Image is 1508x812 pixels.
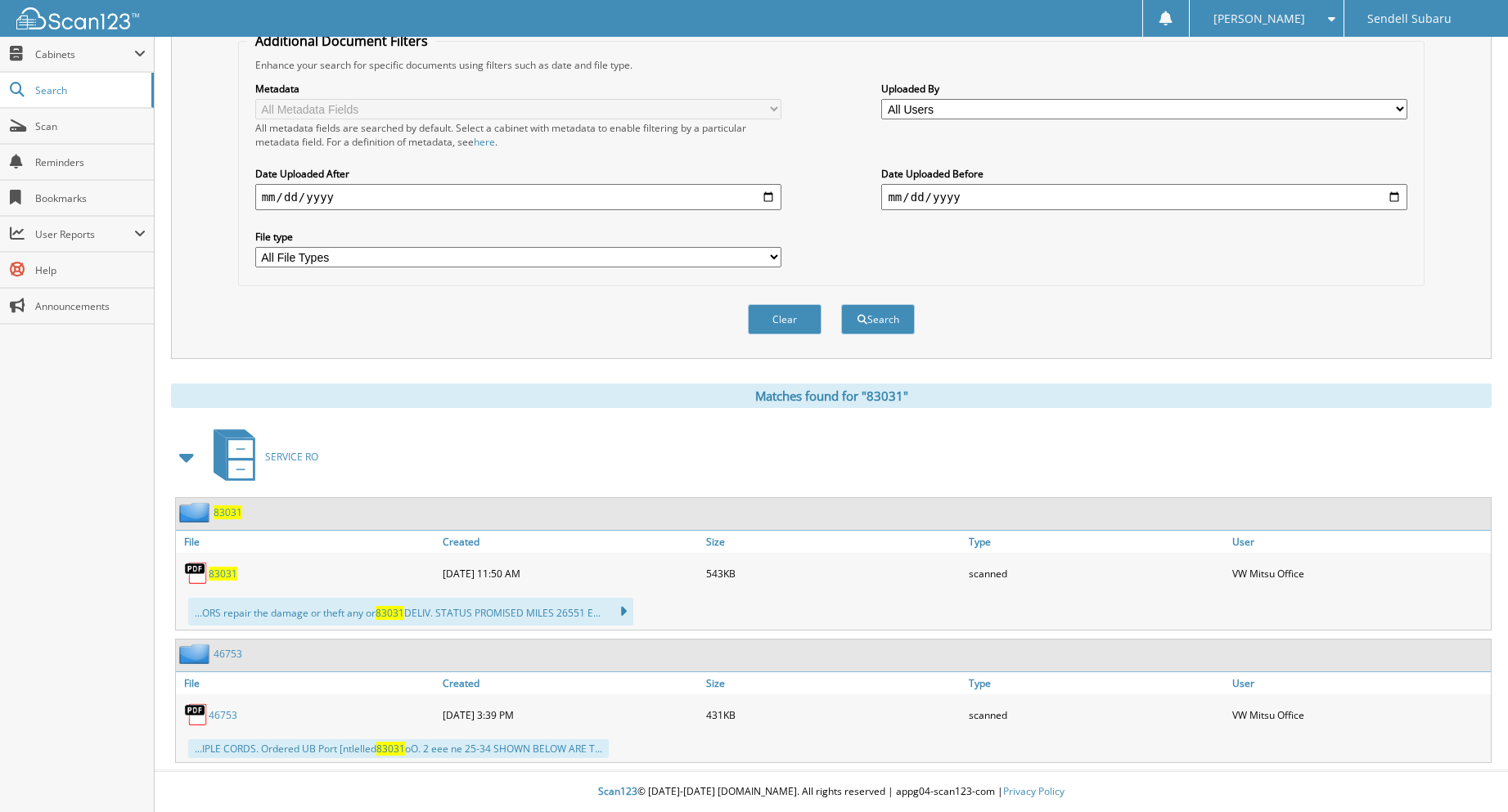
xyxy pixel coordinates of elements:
span: 83031 [376,606,404,620]
div: VW Mitsu Office [1228,698,1491,731]
span: Announcements [35,299,146,313]
span: Cabinets [35,47,134,61]
a: User [1228,531,1491,553]
a: File [176,672,439,694]
div: Enhance your search for specific documents using filters such as date and file type. [247,58,1416,72]
img: folder2.png [179,644,214,664]
a: Created [439,531,701,553]
div: [DATE] 3:39 PM [439,698,701,731]
button: Search [841,304,915,334]
span: SERVICE RO [265,450,318,464]
a: 83031 [214,505,242,519]
a: Size [702,672,965,694]
label: Metadata [255,82,781,96]
a: File [176,531,439,553]
input: start [255,184,781,210]
a: Size [702,531,965,553]
div: ...IPLE CORDS. Ordered UB Port [ntlelled oO. 2 eee ne 25-34 SHOWN BELOW ARE T... [188,739,609,758]
label: Date Uploaded After [255,167,781,181]
span: User Reports [35,227,134,241]
input: end [881,184,1407,210]
a: User [1228,672,1491,694]
img: PDF.png [184,561,209,585]
span: Search [35,83,143,97]
div: All metadata fields are searched by default. Select a cabinet with metadata to enable filtering b... [255,121,781,149]
span: Help [35,263,146,277]
button: Clear [748,304,822,334]
div: 431KB [702,698,965,731]
label: File type [255,230,781,244]
a: here [474,135,495,149]
img: scan123-logo-white.svg [16,7,139,29]
span: [PERSON_NAME] [1213,14,1305,24]
iframe: Chat Widget [1426,733,1508,812]
div: scanned [965,698,1227,731]
span: Reminders [35,155,146,169]
a: SERVICE RO [204,424,318,489]
img: folder2.png [179,502,214,523]
span: Scan [35,119,146,133]
span: 83031 [376,742,405,756]
span: Bookmarks [35,191,146,205]
div: ...ORS repair the damage or theft any or DELIV. STATUS PROMISED MILES 26551 E... [188,598,633,626]
a: 46753 [209,708,237,722]
label: Date Uploaded Before [881,167,1407,181]
a: Type [965,531,1227,553]
a: 46753 [214,647,242,661]
div: 543KB [702,557,965,590]
a: Created [439,672,701,694]
span: Scan123 [598,784,637,798]
a: Privacy Policy [1003,784,1065,798]
div: scanned [965,557,1227,590]
div: Matches found for "83031" [171,384,1492,408]
div: VW Mitsu Office [1228,557,1491,590]
label: Uploaded By [881,82,1407,96]
legend: Additional Document Filters [247,32,436,50]
div: © [DATE]-[DATE] [DOMAIN_NAME]. All rights reserved | appg04-scan123-com | [155,772,1508,812]
a: Type [965,672,1227,694]
a: 83031 [209,567,237,581]
img: PDF.png [184,702,209,727]
span: Sendell Subaru [1367,14,1452,24]
div: [DATE] 11:50 AM [439,557,701,590]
